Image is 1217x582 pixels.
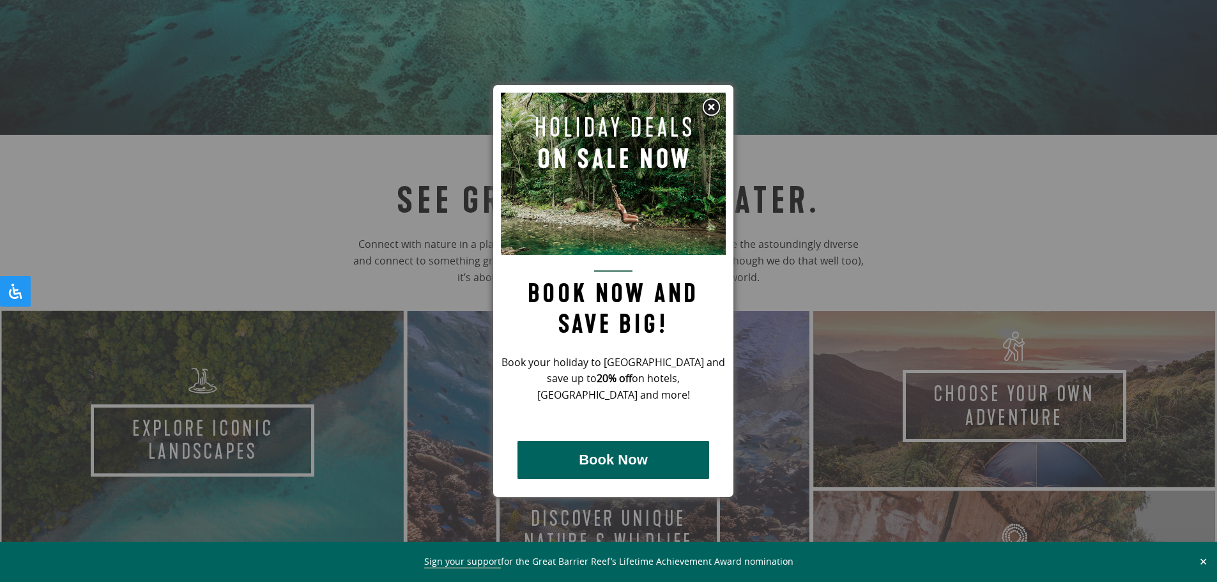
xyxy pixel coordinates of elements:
[501,270,726,340] h2: Book now and save big!
[424,555,793,569] span: for the Great Barrier Reef’s Lifetime Achievement Award nomination
[701,98,721,117] img: Close
[501,355,726,404] p: Book your holiday to [GEOGRAPHIC_DATA] and save up to on hotels, [GEOGRAPHIC_DATA] and more!
[501,93,726,255] img: Pop up image for Holiday Packages
[1196,556,1211,567] button: Close
[8,284,23,299] svg: Open Accessibility Panel
[597,371,632,385] strong: 20% off
[517,441,709,479] button: Book Now
[424,555,501,569] a: Sign your support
